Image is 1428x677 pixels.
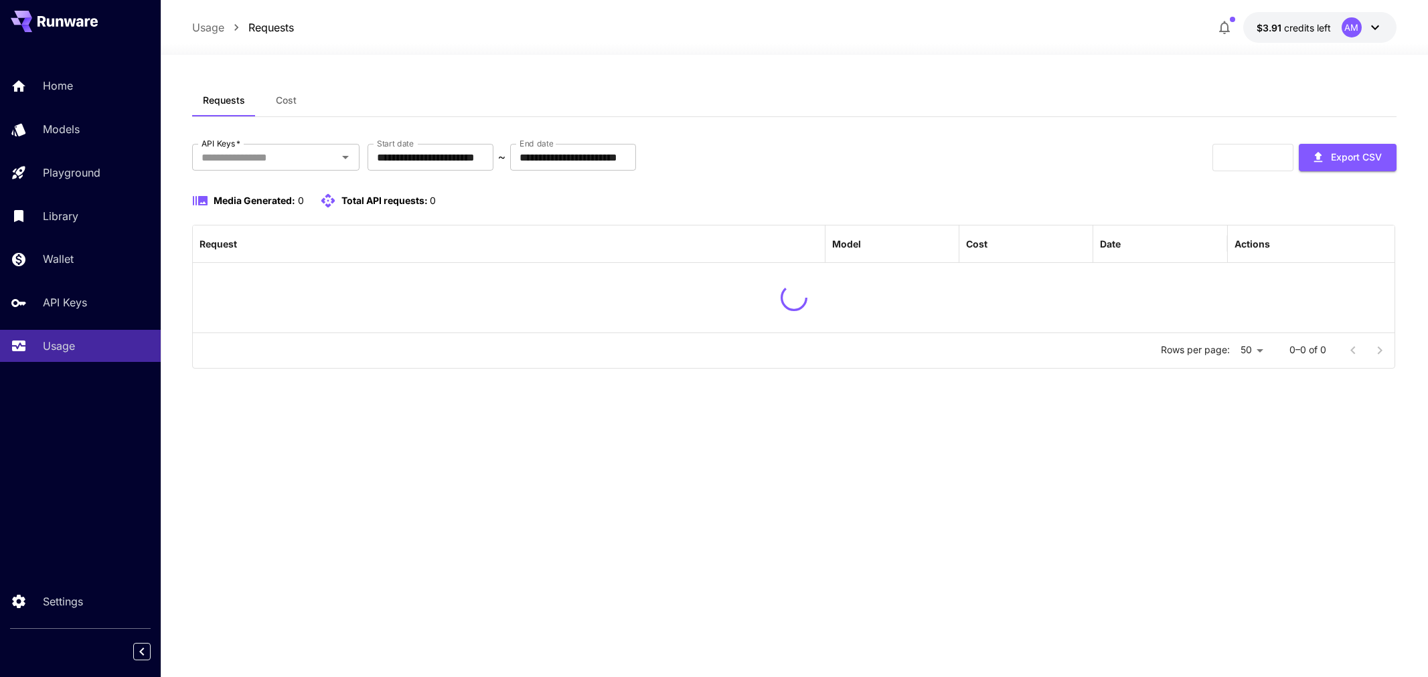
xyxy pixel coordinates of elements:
div: Date [1100,238,1121,250]
div: $3.90821 [1257,21,1331,35]
p: API Keys [43,294,87,310]
div: AM [1342,17,1362,37]
p: Wallet [43,251,74,267]
div: 50 [1235,341,1268,360]
p: 0–0 of 0 [1289,343,1326,357]
span: Cost [276,94,297,106]
button: Collapse sidebar [133,643,151,660]
span: Total API requests: [341,195,428,206]
span: 0 [430,195,436,206]
span: Requests [203,94,245,106]
div: Actions [1235,238,1270,250]
button: $3.90821AM [1243,12,1397,43]
p: Home [43,78,73,94]
a: Requests [248,19,294,35]
p: Settings [43,593,83,609]
button: Export CSV [1299,144,1397,171]
button: Open [336,148,355,167]
label: Start date [377,138,414,149]
label: API Keys [202,138,240,149]
div: Request [200,238,237,250]
span: $3.91 [1257,22,1284,33]
span: Media Generated: [214,195,295,206]
div: Model [832,238,861,250]
label: End date [520,138,553,149]
p: Playground [43,165,100,181]
div: Cost [966,238,987,250]
span: credits left [1284,22,1331,33]
p: Library [43,208,78,224]
p: Models [43,121,80,137]
a: Usage [192,19,224,35]
p: Usage [43,338,75,354]
span: 0 [298,195,304,206]
p: Rows per page: [1161,343,1230,357]
div: Collapse sidebar [143,640,161,664]
nav: breadcrumb [192,19,294,35]
p: ~ [498,149,505,165]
